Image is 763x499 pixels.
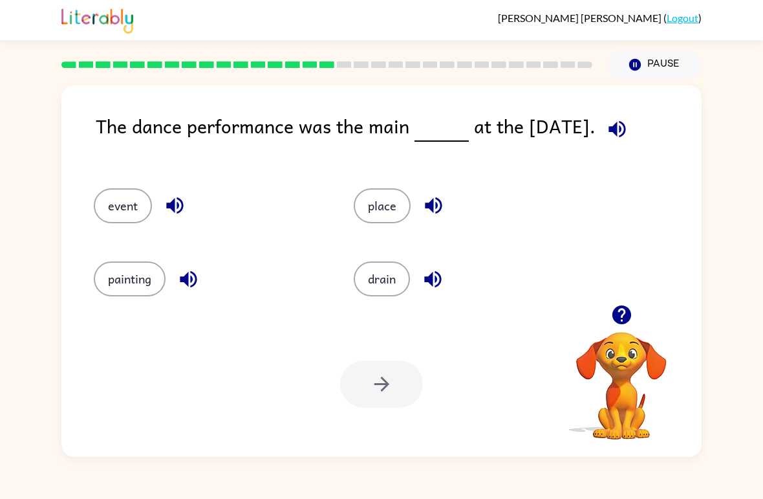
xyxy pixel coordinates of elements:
img: Literably [61,5,133,34]
div: The dance performance was the main at the [DATE]. [96,111,702,162]
div: ( ) [498,12,702,24]
button: Pause [608,50,702,80]
span: [PERSON_NAME] [PERSON_NAME] [498,12,663,24]
button: place [354,188,411,223]
button: drain [354,261,410,296]
button: painting [94,261,166,296]
button: event [94,188,152,223]
video: Your browser must support playing .mp4 files to use Literably. Please try using another browser. [557,312,686,441]
a: Logout [667,12,698,24]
